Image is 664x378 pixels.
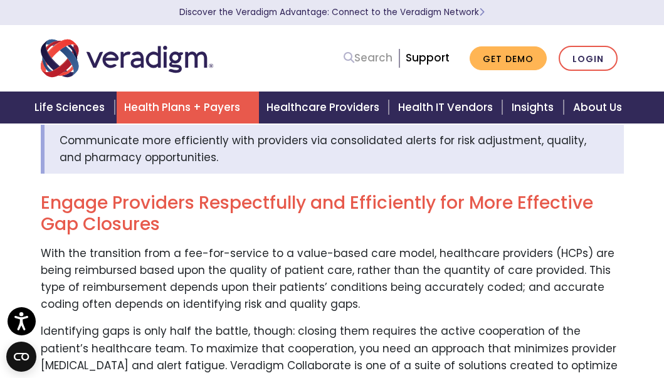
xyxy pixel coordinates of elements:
[6,342,36,372] button: Open CMP widget
[566,92,637,123] a: About Us
[259,92,391,123] a: Healthcare Providers
[179,6,485,18] a: Discover the Veradigm Advantage: Connect to the Veradigm NetworkLearn More
[41,245,624,313] p: With the transition from a fee-for-service to a value-based care model, healthcare providers (HCP...
[27,92,116,123] a: Life Sciences
[41,192,624,234] h2: Engage Providers Respectfully and Efficiently for More Effective Gap Closures
[344,50,393,66] a: Search
[470,46,547,71] a: Get Demo
[559,46,618,71] a: Login
[117,92,259,123] a: Health Plans + Payers
[391,92,504,123] a: Health IT Vendors
[41,38,213,79] img: Veradigm logo
[504,92,565,123] a: Insights
[406,50,450,65] a: Support
[60,133,586,165] span: Communicate more efficiently with providers via consolidated alerts for risk adjustment, quality,...
[479,6,485,18] span: Learn More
